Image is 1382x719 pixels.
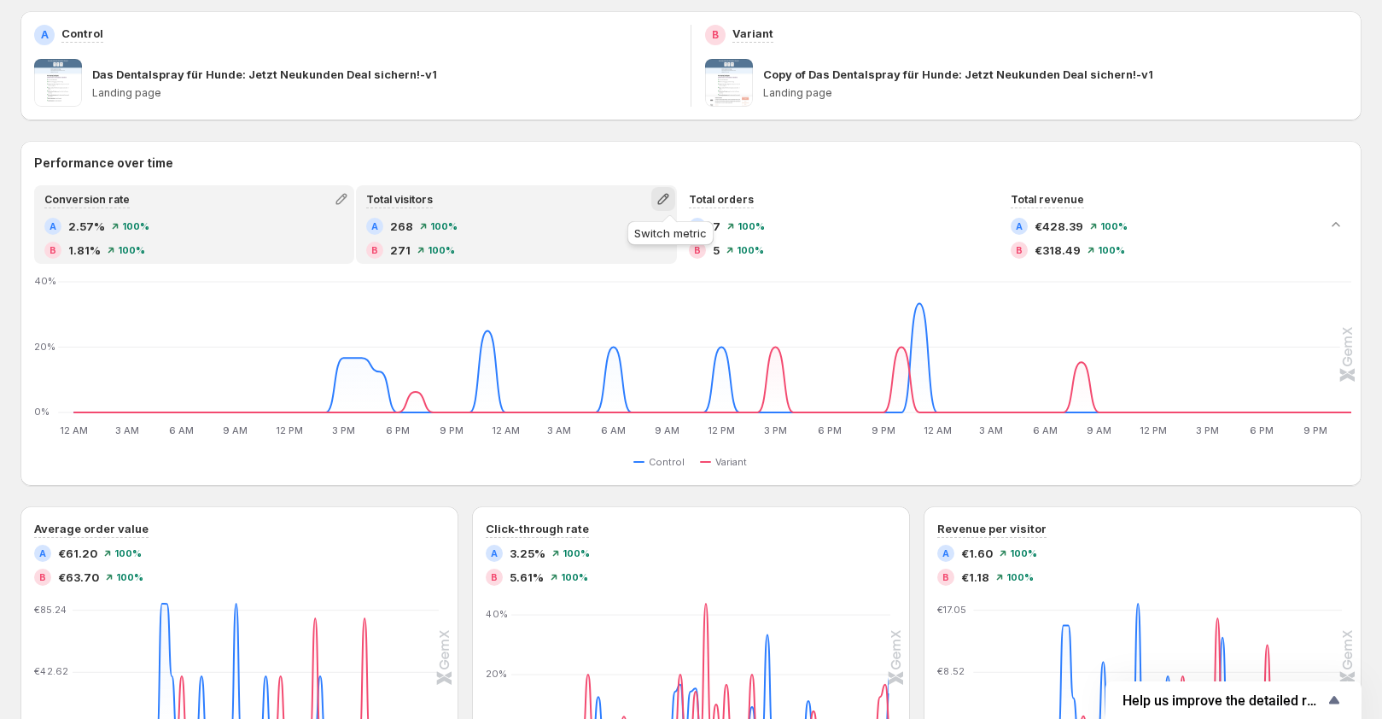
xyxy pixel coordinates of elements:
[58,545,97,562] span: €61.20
[58,569,99,586] span: €63.70
[1123,693,1324,709] span: Help us improve the detailed report for A/B campaigns
[708,424,735,436] text: 12 PM
[371,221,378,231] h2: A
[547,424,571,436] text: 3 AM
[223,424,248,436] text: 9 AM
[491,548,498,558] h2: A
[510,569,544,586] span: 5.61%
[440,424,464,436] text: 9 PM
[979,424,1003,436] text: 3 AM
[1196,424,1219,436] text: 3 PM
[1011,193,1084,206] span: Total revenue
[563,548,590,558] span: 100%
[366,193,433,206] span: Total visitors
[1016,221,1023,231] h2: A
[763,86,1348,100] p: Landing page
[68,242,101,259] span: 1.81%
[705,59,753,107] img: Copy of Das Dentalspray für Hunde: Jetzt Neukunden Deal sichern!-v1
[61,25,103,42] p: Control
[430,221,458,231] span: 100%
[41,28,49,42] h2: A
[1140,424,1167,436] text: 12 PM
[116,572,143,582] span: 100%
[92,66,437,83] p: Das Dentalspray für Hunde: Jetzt Neukunden Deal sichern!-v1
[510,545,545,562] span: 3.25%
[115,424,139,436] text: 3 AM
[39,548,46,558] h2: A
[390,218,413,235] span: 268
[332,424,355,436] text: 3 PM
[34,341,55,353] text: 20%
[715,455,747,469] span: Variant
[34,59,82,107] img: Das Dentalspray für Hunde: Jetzt Neukunden Deal sichern!-v1
[39,572,46,582] h2: B
[371,245,378,255] h2: B
[486,520,589,537] h3: Click-through rate
[169,424,194,436] text: 6 AM
[1016,245,1023,255] h2: B
[1033,424,1058,436] text: 6 AM
[764,424,787,436] text: 3 PM
[1006,572,1034,582] span: 100%
[50,245,56,255] h2: B
[60,424,88,436] text: 12 AM
[118,245,145,255] span: 100%
[122,221,149,231] span: 100%
[872,424,895,436] text: 9 PM
[942,572,949,582] h2: B
[763,66,1153,83] p: Copy of Das Dentalspray für Hunde: Jetzt Neukunden Deal sichern!-v1
[1303,424,1327,436] text: 9 PM
[34,406,50,418] text: 0%
[1010,548,1037,558] span: 100%
[34,520,149,537] h3: Average order value
[44,193,130,206] span: Conversion rate
[92,86,677,100] p: Landing page
[961,569,989,586] span: €1.18
[34,275,56,287] text: 40%
[1098,245,1125,255] span: 100%
[1250,424,1274,436] text: 6 PM
[738,221,765,231] span: 100%
[50,221,56,231] h2: A
[492,424,520,436] text: 12 AM
[1035,218,1083,235] span: €428.39
[1100,221,1128,231] span: 100%
[486,668,507,680] text: 20%
[700,452,754,472] button: Variant
[34,665,68,677] text: €42.62
[390,242,411,259] span: 271
[961,545,993,562] span: €1.60
[34,604,67,616] text: €85.24
[818,424,842,436] text: 6 PM
[1123,690,1344,710] button: Show survey - Help us improve the detailed report for A/B campaigns
[924,424,952,436] text: 12 AM
[712,28,719,42] h2: B
[737,245,764,255] span: 100%
[1035,242,1081,259] span: €318.49
[1324,213,1348,237] button: Collapse chart
[491,572,498,582] h2: B
[386,424,410,436] text: 6 PM
[655,424,679,436] text: 9 AM
[114,548,142,558] span: 100%
[601,424,626,436] text: 6 AM
[428,245,455,255] span: 100%
[937,665,965,677] text: €8.52
[276,424,303,436] text: 12 PM
[486,608,508,620] text: 40%
[937,604,966,616] text: €17.05
[713,242,720,259] span: 5
[942,548,949,558] h2: A
[732,25,773,42] p: Variant
[68,218,105,235] span: 2.57%
[694,245,701,255] h2: B
[34,155,1348,172] h2: Performance over time
[649,455,685,469] span: Control
[689,193,754,206] span: Total orders
[561,572,588,582] span: 100%
[937,520,1047,537] h3: Revenue per visitor
[1087,424,1111,436] text: 9 AM
[633,452,691,472] button: Control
